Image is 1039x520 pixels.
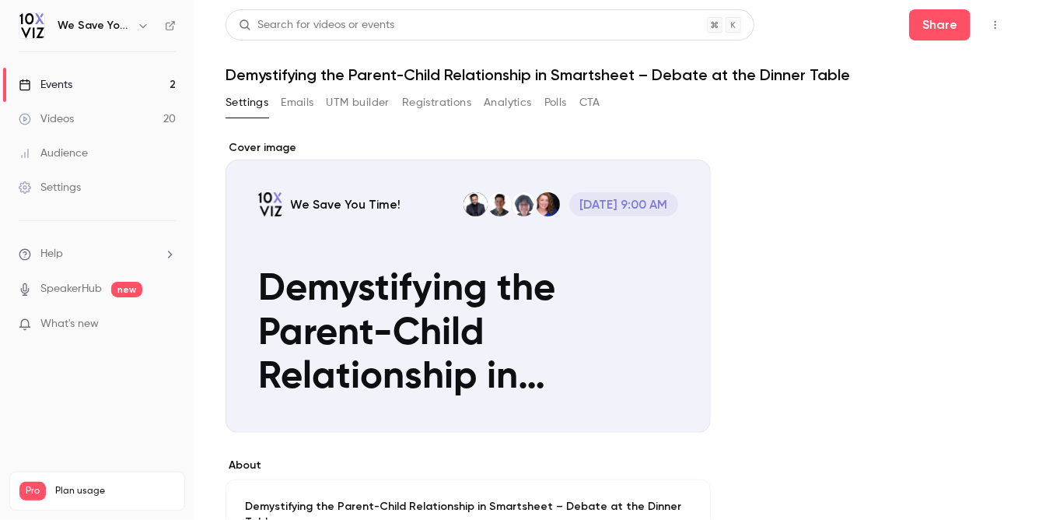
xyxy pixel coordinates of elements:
[157,318,176,332] iframe: Noticeable Trigger
[19,482,46,501] span: Pro
[19,111,74,127] div: Videos
[226,458,711,473] label: About
[19,146,88,161] div: Audience
[226,140,711,156] label: Cover image
[484,90,532,115] button: Analytics
[40,316,99,332] span: What's new
[544,90,567,115] button: Polls
[402,90,471,115] button: Registrations
[281,90,313,115] button: Emails
[40,281,102,297] a: SpeakerHub
[327,90,390,115] button: UTM builder
[19,246,176,262] li: help-dropdown-opener
[19,77,72,93] div: Events
[226,90,268,115] button: Settings
[19,13,44,38] img: We Save You Time!
[909,9,971,40] button: Share
[226,140,711,433] section: Cover image
[226,65,1008,84] h1: Demystifying the Parent-Child Relationship in Smartsheet – Debate at the Dinner Table
[40,246,63,262] span: Help
[58,18,131,33] h6: We Save You Time!
[111,282,142,297] span: new
[19,180,81,195] div: Settings
[579,90,600,115] button: CTA
[239,17,394,33] div: Search for videos or events
[55,485,175,497] span: Plan usage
